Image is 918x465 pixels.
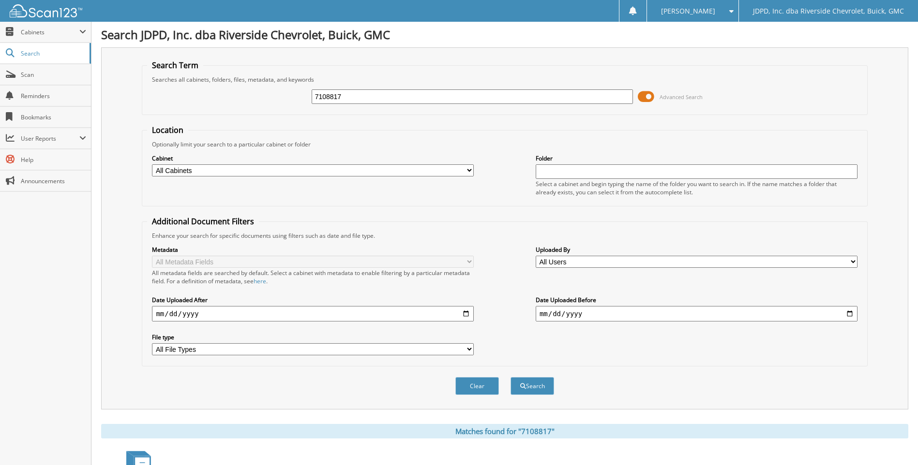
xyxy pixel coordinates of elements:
[536,180,858,196] div: Select a cabinet and begin typing the name of the folder you want to search in. If the name match...
[147,216,259,227] legend: Additional Document Filters
[21,134,79,143] span: User Reports
[147,60,203,71] legend: Search Term
[152,296,474,304] label: Date Uploaded After
[661,8,715,14] span: [PERSON_NAME]
[147,140,862,148] div: Optionally limit your search to a particular cabinet or folder
[10,4,82,17] img: scan123-logo-white.svg
[152,269,474,285] div: All metadata fields are searched by default. Select a cabinet with metadata to enable filtering b...
[152,333,474,341] label: File type
[536,306,858,321] input: end
[147,232,862,240] div: Enhance your search for specific documents using filters such as date and file type.
[660,93,703,101] span: Advanced Search
[21,49,85,58] span: Search
[152,246,474,254] label: Metadata
[455,377,499,395] button: Clear
[21,28,79,36] span: Cabinets
[152,154,474,162] label: Cabinet
[21,113,86,121] span: Bookmarks
[753,8,904,14] span: JDPD, Inc. dba Riverside Chevrolet, Buick, GMC
[536,246,858,254] label: Uploaded By
[147,125,188,135] legend: Location
[536,296,858,304] label: Date Uploaded Before
[152,306,474,321] input: start
[536,154,858,162] label: Folder
[21,92,86,100] span: Reminders
[511,377,554,395] button: Search
[101,424,908,438] div: Matches found for "7108817"
[21,71,86,79] span: Scan
[21,156,86,164] span: Help
[101,27,908,43] h1: Search JDPD, Inc. dba Riverside Chevrolet, Buick, GMC
[21,177,86,185] span: Announcements
[254,277,266,285] a: here
[147,75,862,84] div: Searches all cabinets, folders, files, metadata, and keywords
